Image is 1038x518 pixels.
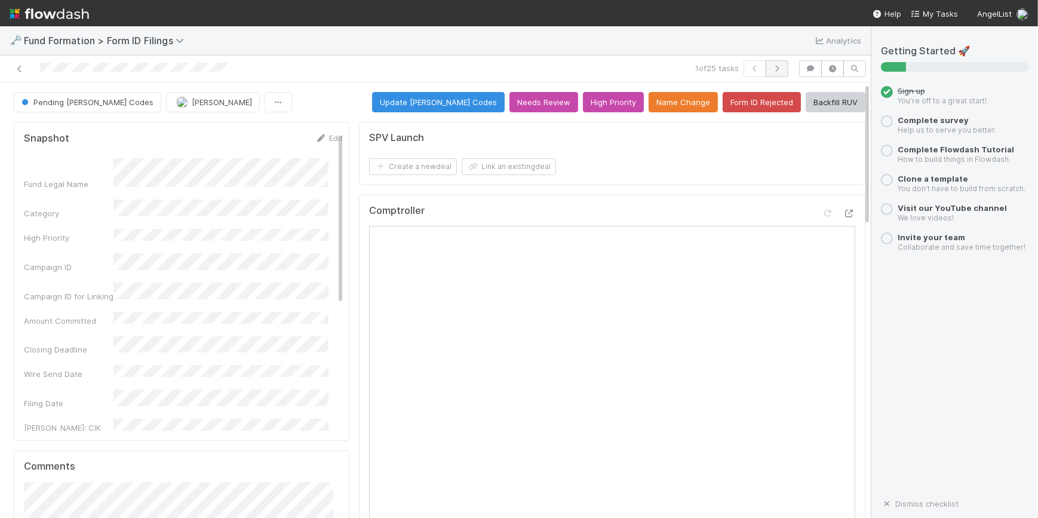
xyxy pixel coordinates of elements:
[24,344,113,355] div: Closing Deadline
[24,178,113,190] div: Fund Legal Name
[24,422,113,434] div: [PERSON_NAME]: CIK
[372,92,505,112] button: Update [PERSON_NAME] Codes
[24,207,113,219] div: Category
[166,92,260,112] button: [PERSON_NAME]
[24,290,113,302] div: Campaign ID for Linking
[583,92,644,112] button: High Priority
[898,213,954,222] small: We love videos!
[977,9,1012,19] span: AngelList
[176,96,188,108] img: avatar_7d33b4c2-6dd7-4bf3-9761-6f087fa0f5c6.png
[873,8,901,20] div: Help
[898,115,969,125] a: Complete survey
[24,261,113,273] div: Campaign ID
[24,315,113,327] div: Amount Committed
[10,4,89,24] img: logo-inverted-e16ddd16eac7371096b0.svg
[898,96,987,105] small: You’re off to a great start!
[898,232,965,242] a: Invite your team
[369,205,425,217] h5: Comptroller
[24,232,113,244] div: High Priority
[806,92,865,112] button: Backfill RUV
[192,97,252,107] span: [PERSON_NAME]
[898,174,968,183] a: Clone a template
[898,203,1007,213] a: Visit our YouTube channel
[911,8,958,20] a: My Tasks
[24,461,339,473] h5: Comments
[24,397,113,409] div: Filing Date
[24,35,190,47] span: Fund Formation > Form ID Filings
[462,158,556,175] button: Link an existingdeal
[369,158,457,175] button: Create a newdeal
[369,132,424,144] h5: SPV Launch
[898,243,1025,252] small: Collaborate and save time together!
[898,184,1025,193] small: You don’t have to build from scratch.
[898,86,925,96] span: Sign up
[24,133,69,145] h5: Snapshot
[315,133,343,143] a: Edit
[898,155,1011,164] small: How to build things in Flowdash.
[10,35,22,45] span: 🗝️
[881,499,959,508] a: Dismiss checklist
[881,45,1028,57] h5: Getting Started 🚀
[695,62,739,74] span: 1 of 25 tasks
[911,9,958,19] span: My Tasks
[898,125,996,134] small: Help us to serve you better.
[24,368,113,380] div: Wire Send Date
[814,33,861,48] a: Analytics
[898,145,1014,154] a: Complete Flowdash Tutorial
[19,97,153,107] span: Pending [PERSON_NAME] Codes
[723,92,801,112] button: Form ID Rejected
[14,92,161,112] button: Pending [PERSON_NAME] Codes
[509,92,578,112] button: Needs Review
[649,92,718,112] button: Name Change
[1016,8,1028,20] img: avatar_7d33b4c2-6dd7-4bf3-9761-6f087fa0f5c6.png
